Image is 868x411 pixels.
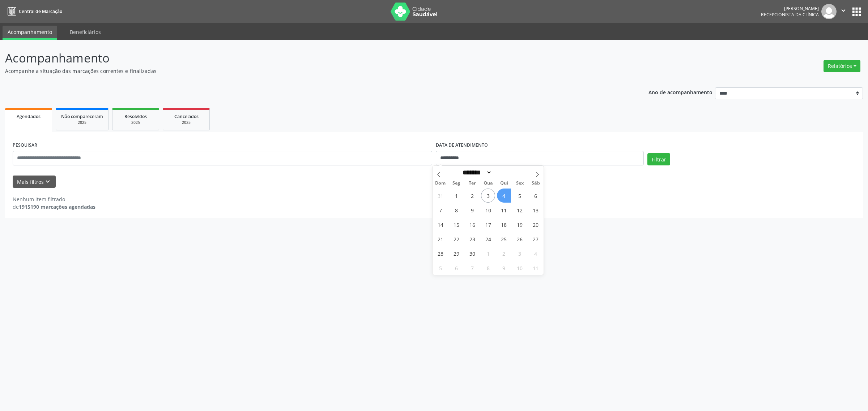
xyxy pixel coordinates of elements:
label: DATA DE ATENDIMENTO [436,140,488,151]
span: Outubro 3, 2025 [513,246,527,260]
p: Acompanhe a situação das marcações correntes e finalizadas [5,67,605,75]
i: keyboard_arrow_down [44,178,52,186]
div: 2025 [118,120,154,125]
span: Outubro 11, 2025 [529,261,543,275]
span: Setembro 28, 2025 [433,246,447,260]
div: de [13,203,95,211]
span: Setembro 27, 2025 [529,232,543,246]
span: Qui [496,181,512,186]
span: Setembro 20, 2025 [529,217,543,232]
span: Setembro 2, 2025 [465,189,479,203]
span: Outubro 10, 2025 [513,261,527,275]
span: Setembro 21, 2025 [433,232,447,246]
span: Setembro 5, 2025 [513,189,527,203]
span: Outubro 1, 2025 [481,246,495,260]
span: Setembro 29, 2025 [449,246,463,260]
a: Beneficiários [65,26,106,38]
button: apps [850,5,863,18]
span: Ter [464,181,480,186]
span: Setembro 12, 2025 [513,203,527,217]
span: Outubro 8, 2025 [481,261,495,275]
span: Setembro 26, 2025 [513,232,527,246]
span: Setembro 22, 2025 [449,232,463,246]
span: Setembro 14, 2025 [433,217,447,232]
span: Setembro 11, 2025 [497,203,511,217]
div: [PERSON_NAME] [761,5,819,12]
a: Central de Marcação [5,5,62,17]
span: Setembro 15, 2025 [449,217,463,232]
span: Setembro 8, 2025 [449,203,463,217]
span: Setembro 1, 2025 [449,189,463,203]
div: 2025 [61,120,103,125]
span: Agendados [17,113,41,120]
span: Dom [433,181,448,186]
i:  [839,7,847,14]
div: 2025 [168,120,204,125]
button: Mais filtroskeyboard_arrow_down [13,176,56,188]
span: Qua [480,181,496,186]
span: Setembro 3, 2025 [481,189,495,203]
div: Nenhum item filtrado [13,195,95,203]
span: Outubro 4, 2025 [529,246,543,260]
span: Outubro 9, 2025 [497,261,511,275]
span: Setembro 4, 2025 [497,189,511,203]
span: Seg [448,181,464,186]
label: PESQUISAR [13,140,37,151]
span: Sáb [528,181,544,186]
span: Outubro 7, 2025 [465,261,479,275]
span: Setembro 9, 2025 [465,203,479,217]
span: Setembro 10, 2025 [481,203,495,217]
span: Sex [512,181,528,186]
select: Month [460,169,492,176]
span: Recepcionista da clínica [761,12,819,18]
span: Setembro 16, 2025 [465,217,479,232]
p: Ano de acompanhamento [648,87,712,96]
input: Year [492,169,516,176]
span: Agosto 31, 2025 [433,189,447,203]
button: Filtrar [647,153,670,165]
img: img [821,4,837,19]
span: Setembro 25, 2025 [497,232,511,246]
button:  [837,4,850,19]
span: Setembro 19, 2025 [513,217,527,232]
span: Outubro 5, 2025 [433,261,447,275]
span: Outubro 2, 2025 [497,246,511,260]
span: Setembro 30, 2025 [465,246,479,260]
span: Cancelados [174,113,199,120]
button: Relatórios [824,60,860,72]
span: Setembro 7, 2025 [433,203,447,217]
span: Setembro 23, 2025 [465,232,479,246]
span: Outubro 6, 2025 [449,261,463,275]
span: Setembro 13, 2025 [529,203,543,217]
span: Setembro 17, 2025 [481,217,495,232]
p: Acompanhamento [5,49,605,67]
span: Central de Marcação [19,8,62,14]
strong: 1915190 marcações agendadas [19,203,95,210]
span: Setembro 6, 2025 [529,189,543,203]
span: Setembro 24, 2025 [481,232,495,246]
span: Não compareceram [61,113,103,120]
a: Acompanhamento [3,26,57,40]
span: Resolvidos [124,113,147,120]
span: Setembro 18, 2025 [497,217,511,232]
